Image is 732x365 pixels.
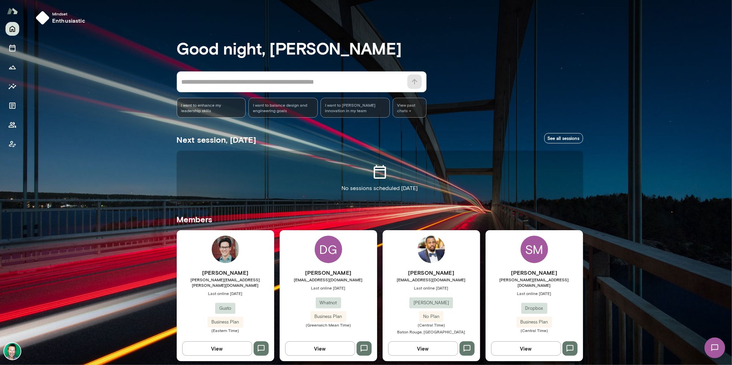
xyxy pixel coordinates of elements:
[486,277,583,288] span: [PERSON_NAME][EMAIL_ADDRESS][DOMAIN_NAME]
[280,277,377,282] span: [EMAIL_ADDRESS][DOMAIN_NAME]
[5,60,19,74] button: Growth Plan
[36,11,49,25] img: mindset
[181,102,242,113] span: I want to enhance my leadership skills
[397,329,465,334] span: Baton Rouge, [GEOGRAPHIC_DATA]
[52,16,85,25] h6: enthusiastic
[5,137,19,151] button: Client app
[177,134,256,145] h5: Next session, [DATE]
[544,133,583,144] a: See all sessions
[248,98,318,118] div: I want to balance design and engineering goals
[321,98,390,118] div: I want to [PERSON_NAME] innovation in my team
[177,277,274,288] span: [PERSON_NAME][EMAIL_ADDRESS][PERSON_NAME][DOMAIN_NAME]
[285,341,355,356] button: View
[388,341,458,356] button: View
[325,102,385,113] span: I want to [PERSON_NAME] innovation in my team
[280,322,377,328] span: (Greenwich Mean Time)
[419,313,443,320] span: No Plan
[342,184,418,192] p: No sessions scheduled [DATE]
[177,38,583,58] h3: Good night, [PERSON_NAME]
[208,319,243,326] span: Business Plan
[486,328,583,333] span: (Central Time)
[177,291,274,296] span: Last online [DATE]
[491,341,561,356] button: View
[212,236,239,263] img: Daniel Flynn
[52,11,85,16] span: Mindset
[516,319,552,326] span: Business Plan
[177,269,274,277] h6: [PERSON_NAME]
[253,102,313,113] span: I want to balance design and engineering goals
[5,118,19,132] button: Members
[7,4,18,17] img: Mento
[280,285,377,291] span: Last online [DATE]
[383,322,480,328] span: (Central Time)
[177,214,583,225] h5: Members
[182,341,252,356] button: View
[486,291,583,296] span: Last online [DATE]
[418,236,445,263] img: Anthony Buchanan
[383,269,480,277] h6: [PERSON_NAME]
[316,299,341,306] span: Whatnot
[280,269,377,277] h6: [PERSON_NAME]
[393,98,426,118] span: View past chats ->
[4,343,21,360] img: Brian Lawrence
[383,285,480,291] span: Last online [DATE]
[177,328,274,333] span: (Eastern Time)
[315,236,342,263] div: DG
[486,269,583,277] h6: [PERSON_NAME]
[311,313,346,320] span: Business Plan
[521,236,548,263] div: SM
[33,8,91,27] button: Mindsetenthusiastic
[383,277,480,282] span: [EMAIL_ADDRESS][DOMAIN_NAME]
[5,80,19,93] button: Insights
[177,98,246,118] div: I want to enhance my leadership skills
[5,99,19,113] button: Documents
[5,22,19,36] button: Home
[521,305,547,312] span: Dropbox
[409,299,453,306] span: [PERSON_NAME]
[5,41,19,55] button: Sessions
[215,305,235,312] span: Gusto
